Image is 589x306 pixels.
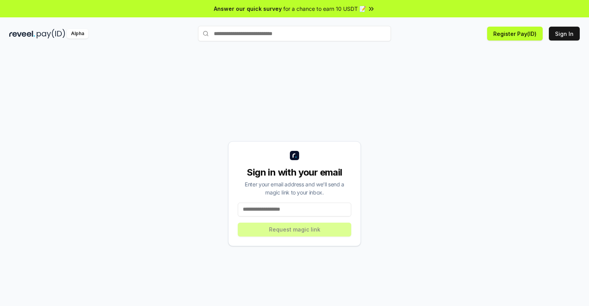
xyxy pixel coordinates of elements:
div: Enter your email address and we’ll send a magic link to your inbox. [238,180,351,196]
img: pay_id [37,29,65,39]
button: Sign In [549,27,580,41]
img: logo_small [290,151,299,160]
div: Sign in with your email [238,166,351,179]
img: reveel_dark [9,29,35,39]
button: Register Pay(ID) [487,27,543,41]
div: Alpha [67,29,88,39]
span: Answer our quick survey [214,5,282,13]
span: for a chance to earn 10 USDT 📝 [283,5,366,13]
